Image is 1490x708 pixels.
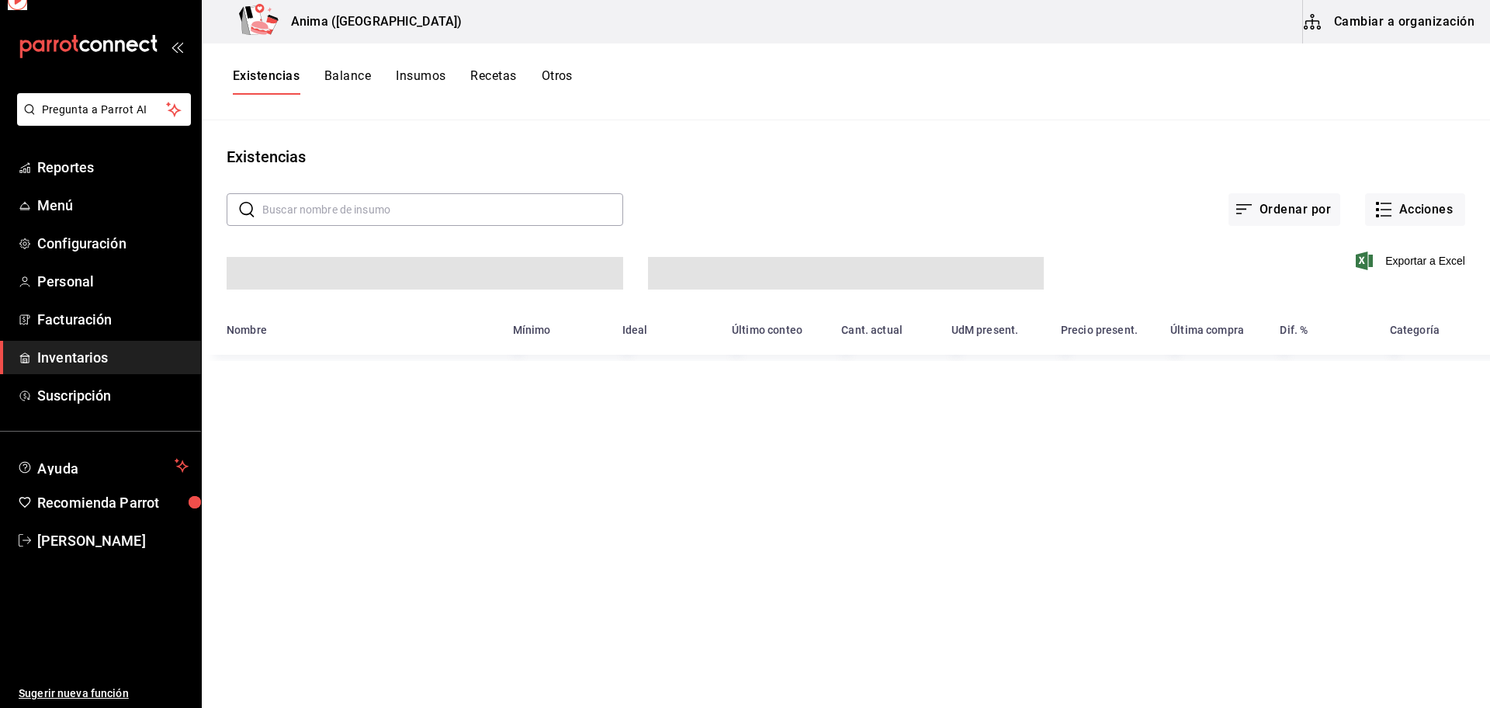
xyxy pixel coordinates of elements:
div: UdM present. [951,324,1019,336]
div: Última compra [1170,324,1244,336]
div: Cant. actual [841,324,903,336]
button: Ordenar por [1228,193,1340,226]
div: navigation tabs [233,68,573,95]
span: Suscripción [37,385,189,406]
button: open_drawer_menu [171,40,183,53]
span: Personal [37,271,189,292]
span: [PERSON_NAME] [37,530,189,551]
div: Dif. % [1280,324,1308,336]
div: Existencias [227,145,306,168]
span: Ayuda [37,456,168,475]
div: Mínimo [513,324,551,336]
span: Reportes [37,157,189,178]
button: Balance [324,68,371,95]
span: Configuración [37,233,189,254]
input: Buscar nombre de insumo [262,194,623,225]
button: Existencias [233,68,300,95]
button: Acciones [1365,193,1465,226]
span: Menú [37,195,189,216]
div: Nombre [227,324,267,336]
span: Inventarios [37,347,189,368]
a: Pregunta a Parrot AI [11,113,191,129]
h3: Anima ([GEOGRAPHIC_DATA]) [279,12,462,31]
div: Categoría [1390,324,1440,336]
span: Sugerir nueva función [19,685,189,702]
button: Otros [542,68,573,95]
span: Pregunta a Parrot AI [42,102,167,118]
div: Último conteo [732,324,802,336]
button: Exportar a Excel [1359,252,1465,270]
button: Recetas [470,68,516,95]
div: Precio present. [1061,324,1138,336]
span: Recomienda Parrot [37,492,189,513]
span: Facturación [37,309,189,330]
button: Pregunta a Parrot AI [17,93,191,126]
div: Ideal [622,324,648,336]
button: Insumos [396,68,445,95]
